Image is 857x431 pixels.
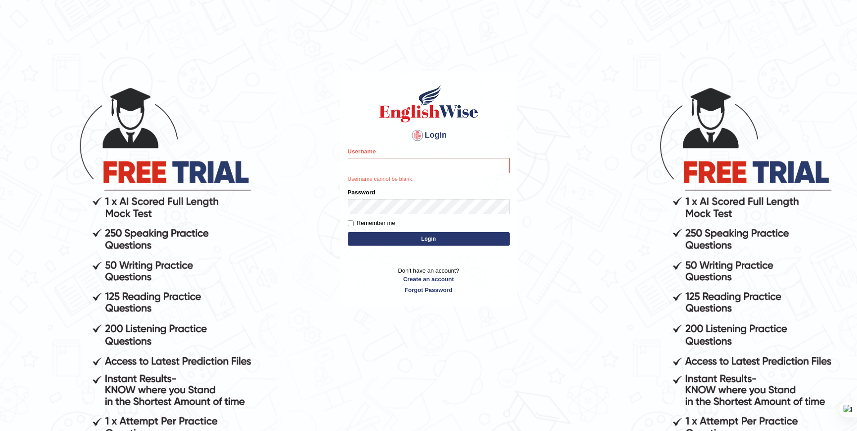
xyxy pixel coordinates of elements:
[348,220,354,226] input: Remember me
[348,232,510,246] button: Login
[377,83,480,124] img: Logo of English Wise sign in for intelligent practice with AI
[348,188,375,197] label: Password
[348,219,395,228] label: Remember me
[348,286,510,294] a: Forgot Password
[348,128,510,143] h4: Login
[348,275,510,283] a: Create an account
[348,147,376,156] label: Username
[348,266,510,294] p: Don't have an account?
[348,175,510,184] p: Username cannot be blank.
